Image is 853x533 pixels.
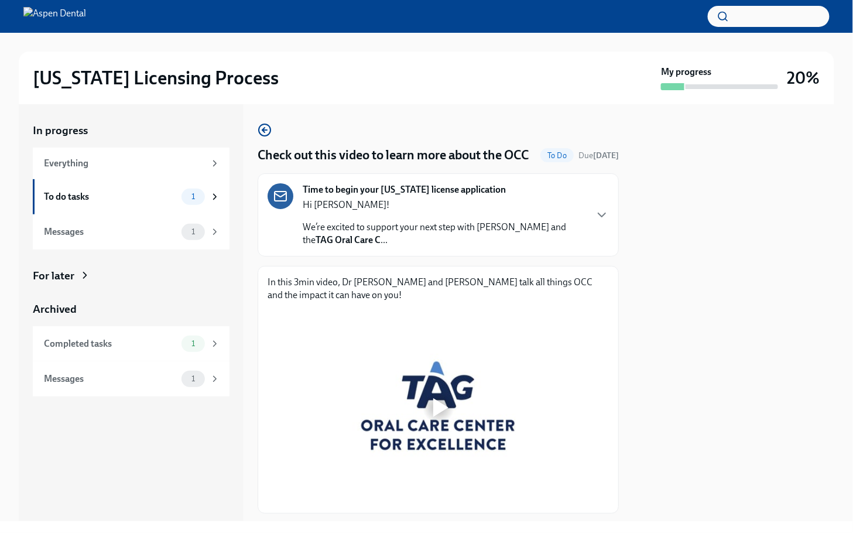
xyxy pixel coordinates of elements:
[44,190,177,203] div: To do tasks
[44,225,177,238] div: Messages
[33,179,229,214] a: To do tasks1
[268,276,609,302] p: In this 3min video, Dr [PERSON_NAME] and [PERSON_NAME] talk all things OCC and the impact it can ...
[303,183,506,196] strong: Time to begin your [US_STATE] license application
[33,326,229,361] a: Completed tasks1
[33,214,229,250] a: Messages1
[593,151,619,160] strong: [DATE]
[33,361,229,397] a: Messages1
[33,268,74,283] div: For later
[184,339,202,348] span: 1
[303,199,585,211] p: Hi [PERSON_NAME]!
[540,151,574,160] span: To Do
[44,157,205,170] div: Everything
[33,302,229,317] a: Archived
[787,67,820,88] h3: 20%
[578,151,619,160] span: Due
[33,123,229,138] a: In progress
[578,150,619,161] span: September 28th, 2025 10:00
[258,146,529,164] h4: Check out this video to learn more about the OCC
[303,221,585,247] p: We’re excited to support your next step with [PERSON_NAME] and the ...
[184,227,202,236] span: 1
[44,373,177,385] div: Messages
[33,268,229,283] a: For later
[44,337,177,350] div: Completed tasks
[661,66,711,78] strong: My progress
[33,66,279,90] h2: [US_STATE] Licensing Process
[33,148,229,179] a: Everything
[184,374,202,383] span: 1
[184,192,202,201] span: 1
[316,234,381,245] strong: TAG Oral Care C
[23,7,86,26] img: Aspen Dental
